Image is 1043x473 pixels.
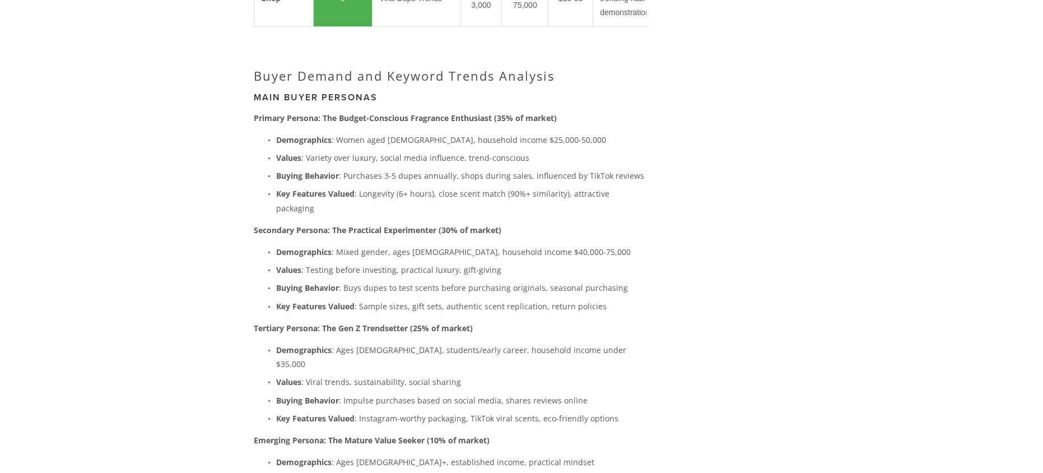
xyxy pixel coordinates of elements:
p: : Impulse purchases based on social media, shares reviews online [276,393,646,407]
strong: Key Features Valued [276,188,355,199]
strong: Demographics [276,457,332,467]
strong: Primary Persona: The Budget-Conscious Fragrance Enthusiast (35% of market) [254,113,557,123]
p: : Instagram-worthy packaging, TikTok viral scents, eco-friendly options [276,411,646,425]
strong: Values [276,265,301,275]
p: : Ages [DEMOGRAPHIC_DATA], students/early career, household income under $35,000 [276,343,646,371]
strong: Key Features Valued [276,413,355,424]
strong: Demographics [276,247,332,257]
p: : Purchases 3-5 dupes annually, shops during sales, influenced by TikTok reviews [276,169,646,183]
strong: Secondary Persona: The Practical Experimenter (30% of market) [254,225,501,235]
strong: Buying Behavior [276,395,339,406]
strong: Buying Behavior [276,170,339,181]
p: : Viral trends, sustainability, social sharing [276,375,646,389]
p: : Testing before investing, practical luxury, gift-giving [276,263,646,277]
h2: Buyer Demand and Keyword Trends Analysis [254,68,646,83]
h3: Main Buyer Personas [254,92,646,103]
strong: Demographics [276,135,332,145]
strong: Values [276,377,301,387]
p: : Sample sizes, gift sets, authentic scent replication, return policies [276,299,646,313]
p: : Variety over luxury, social media influence, trend-conscious [276,151,646,165]
p: : Longevity (6+ hours), close scent match (90%+ similarity), attractive packaging [276,187,646,215]
strong: Values [276,152,301,163]
p: : Mixed gender, ages [DEMOGRAPHIC_DATA], household income $40,000-75,000 [276,245,646,259]
p: : Ages [DEMOGRAPHIC_DATA]+, established income, practical mindset [276,455,646,469]
p: : Buys dupes to test scents before purchasing originals, seasonal purchasing [276,281,646,295]
p: : Women aged [DEMOGRAPHIC_DATA], household income $25,000-50,000 [276,133,646,147]
strong: Key Features Valued [276,301,355,312]
strong: Buying Behavior [276,282,339,293]
strong: Emerging Persona: The Mature Value Seeker (10% of market) [254,435,490,446]
strong: Demographics [276,345,332,355]
strong: Tertiary Persona: The Gen Z Trendsetter (25% of market) [254,323,473,333]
